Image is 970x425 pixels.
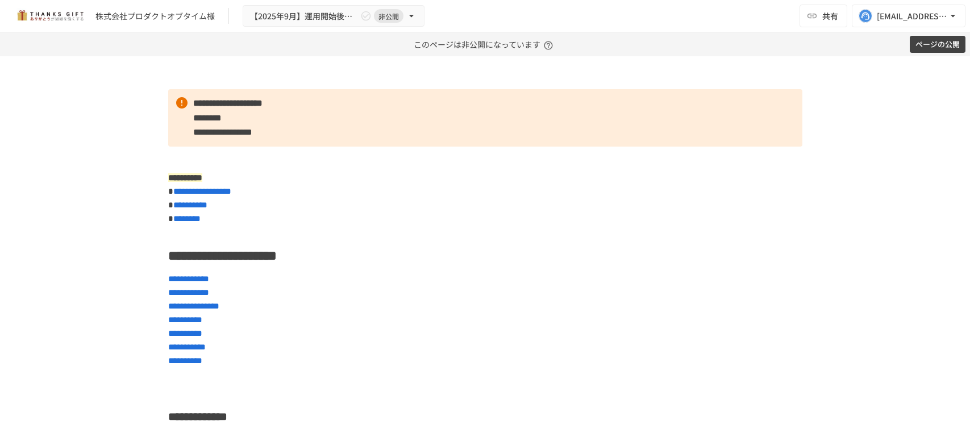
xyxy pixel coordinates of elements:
button: [EMAIL_ADDRESS][DOMAIN_NAME] [852,5,965,27]
div: 株式会社プロダクトオブタイム様 [95,10,215,22]
button: ページの公開 [910,36,965,53]
img: mMP1OxWUAhQbsRWCurg7vIHe5HqDpP7qZo7fRoNLXQh [14,7,86,25]
span: 非公開 [374,10,403,22]
button: 共有 [800,5,847,27]
span: 【2025年9月】運用開始後振り返りミーティング [250,9,358,23]
p: このページは非公開になっています [414,32,556,56]
span: 共有 [822,10,838,22]
div: [EMAIL_ADDRESS][DOMAIN_NAME] [877,9,947,23]
button: 【2025年9月】運用開始後振り返りミーティング非公開 [243,5,424,27]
